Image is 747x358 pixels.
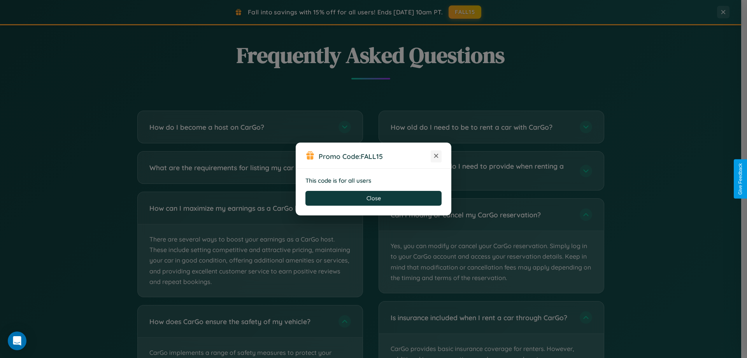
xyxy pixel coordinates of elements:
h3: Promo Code: [319,152,431,160]
strong: This code is for all users [305,177,371,184]
div: Give Feedback [738,163,743,195]
div: Open Intercom Messenger [8,332,26,350]
b: FALL15 [361,152,383,160]
button: Close [305,191,442,206]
